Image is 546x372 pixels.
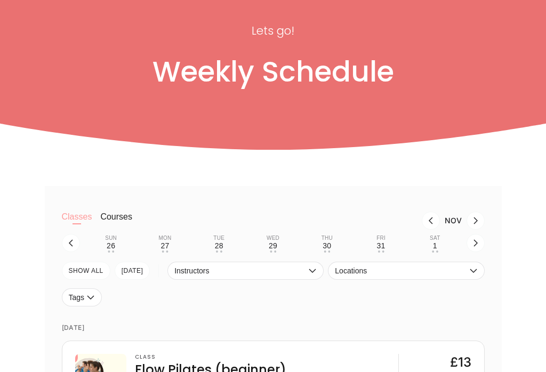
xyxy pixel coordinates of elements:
div: Fri [376,235,386,241]
button: Previous month, Oct [422,212,440,230]
div: Wed [267,235,279,241]
div: 31 [377,241,386,250]
button: Courses [100,212,132,233]
div: Sat [430,235,440,241]
div: 1 [433,241,437,250]
span: Locations [335,266,467,275]
button: Next month, Dec [467,212,485,230]
div: • • [324,250,330,253]
div: • • [216,250,222,253]
span: Instructors [174,266,306,275]
button: Tags [62,288,102,306]
div: 26 [107,241,115,250]
button: Instructors [167,262,324,280]
div: • • [378,250,384,253]
div: Thu [322,235,333,241]
div: • • [108,250,114,253]
div: Mon [158,235,171,241]
time: [DATE] [62,315,485,341]
div: Sun [105,235,117,241]
h3: Class [135,354,286,360]
span: Tags [69,293,85,302]
button: SHOW All [62,262,110,280]
button: [DATE] [115,262,150,280]
h1: Weekly Schedule [17,54,530,89]
div: 30 [323,241,331,250]
p: Lets go! [168,21,379,41]
div: 28 [215,241,223,250]
button: Locations [328,262,484,280]
div: • • [270,250,276,253]
div: Tue [213,235,224,241]
div: • • [432,250,438,253]
div: Month Nov [440,216,467,225]
nav: Month switch [149,212,485,230]
div: 29 [269,241,277,250]
div: • • [162,250,168,253]
div: 27 [160,241,169,250]
div: £13 [450,354,471,371]
button: Classes [62,212,92,233]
